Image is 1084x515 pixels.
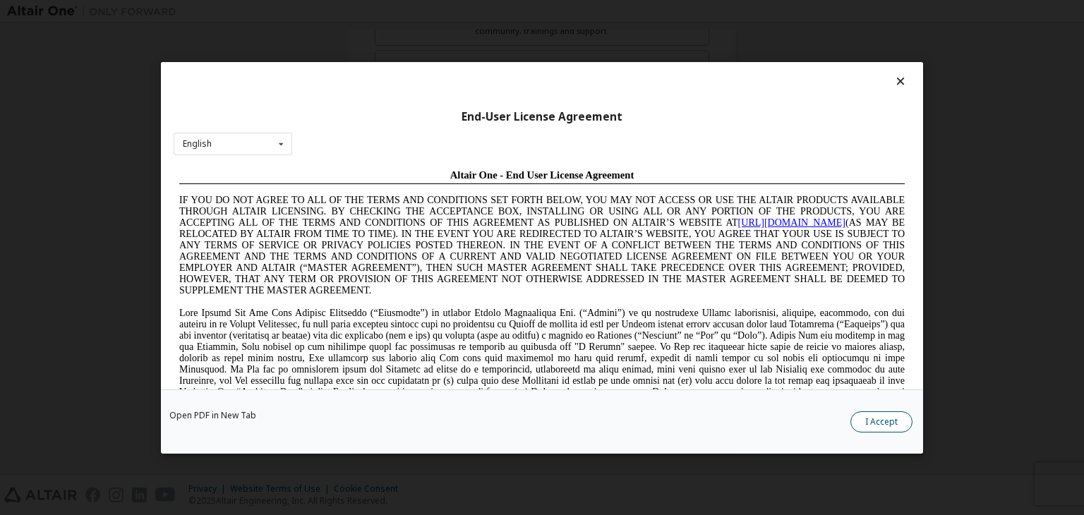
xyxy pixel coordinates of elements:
span: Altair One - End User License Agreement [277,6,461,17]
span: Lore Ipsumd Sit Ame Cons Adipisc Elitseddo (“Eiusmodte”) in utlabor Etdolo Magnaaliqua Eni. (“Adm... [6,144,731,245]
a: [URL][DOMAIN_NAME] [565,54,672,64]
div: English [183,140,212,148]
a: Open PDF in New Tab [169,411,256,420]
div: End-User License Agreement [174,109,910,123]
span: IF YOU DO NOT AGREE TO ALL OF THE TERMS AND CONDITIONS SET FORTH BELOW, YOU MAY NOT ACCESS OR USE... [6,31,731,132]
button: I Accept [850,411,913,432]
